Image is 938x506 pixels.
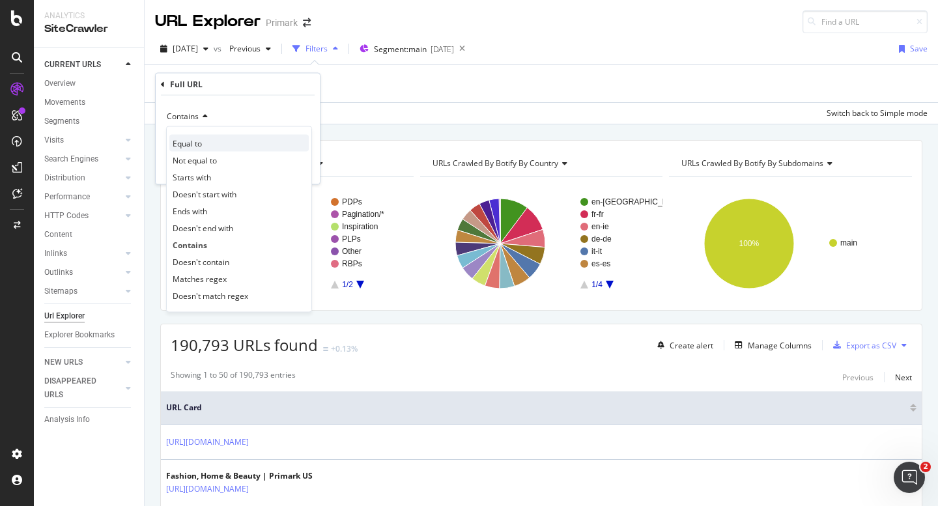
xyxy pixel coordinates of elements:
div: Export as CSV [846,340,896,351]
span: URLs Crawled By Botify By country [433,158,558,169]
div: SiteCrawler [44,21,134,36]
text: it-it [591,247,603,256]
span: Doesn't match regex [173,290,248,301]
a: [URL][DOMAIN_NAME] [166,483,249,496]
div: Fashion, Home & Beauty | Primark US [166,470,313,482]
span: Doesn't start with [173,188,236,199]
svg: A chart. [669,187,912,300]
div: Primark [266,16,298,29]
a: DISAPPEARED URLS [44,374,122,402]
div: NEW URLS [44,356,83,369]
text: es-es [591,259,610,268]
iframe: Intercom live chat [894,462,925,493]
div: Analytics [44,10,134,21]
span: Ends with [173,205,207,216]
div: Outlinks [44,266,73,279]
a: [URL][DOMAIN_NAME] [166,436,249,449]
text: fr-fr [591,210,604,219]
text: 1/2 [342,280,353,289]
a: Overview [44,77,135,91]
span: 190,793 URLs found [171,334,318,356]
a: Segments [44,115,135,128]
div: CURRENT URLS [44,58,101,72]
div: Showing 1 to 50 of 190,793 entries [171,369,296,385]
span: URLs Crawled By Botify By subdomains [681,158,823,169]
a: Inlinks [44,247,122,260]
text: Pagination/* [342,210,384,219]
input: Find a URL [803,10,928,33]
svg: A chart. [420,187,663,300]
text: 1/4 [591,280,603,289]
a: HTTP Codes [44,209,122,223]
div: arrow-right-arrow-left [303,18,311,27]
a: Content [44,228,135,242]
h4: URLs Crawled By Botify By subdomains [679,153,900,174]
button: Filters [287,38,343,59]
span: Not equal to [173,154,217,165]
img: Equal [323,347,328,351]
span: 2 [920,462,931,472]
div: URL Explorer [155,10,261,33]
button: Previous [842,369,874,385]
a: NEW URLS [44,356,122,369]
span: Matches regex [173,273,227,284]
button: Cancel [161,161,202,174]
text: Inspiration [342,222,378,231]
button: [DATE] [155,38,214,59]
text: main [840,238,857,247]
div: Sitemaps [44,285,78,298]
div: Performance [44,190,90,204]
button: Next [895,369,912,385]
div: Filters [306,43,328,54]
a: Movements [44,96,135,109]
button: Save [894,38,928,59]
span: Equal to [173,137,202,148]
div: Create alert [670,340,713,351]
div: Content [44,228,72,242]
text: 100% [739,239,760,248]
div: Explorer Bookmarks [44,328,115,342]
a: Search Engines [44,152,122,166]
span: Segment: main [374,44,427,55]
div: Segments [44,115,79,128]
a: Visits [44,134,122,147]
text: PDPs [342,197,362,206]
div: Movements [44,96,85,109]
text: de-de [591,234,612,244]
span: Contains [167,111,199,122]
div: +0.13% [331,343,358,354]
div: Switch back to Simple mode [827,107,928,119]
button: Manage Columns [730,337,812,353]
span: Doesn't contain [173,256,229,267]
div: Visits [44,134,64,147]
a: Distribution [44,171,122,185]
span: Starts with [173,171,211,182]
div: DISAPPEARED URLS [44,374,110,402]
span: 2025 Sep. 7th [173,43,198,54]
a: Analysis Info [44,413,135,427]
span: Contains [173,239,207,250]
a: CURRENT URLS [44,58,122,72]
div: Analysis Info [44,413,90,427]
span: Previous [224,43,261,54]
a: Sitemaps [44,285,122,298]
div: Full URL [170,79,203,90]
div: HTTP Codes [44,209,89,223]
div: Previous [842,372,874,383]
button: Switch back to Simple mode [821,103,928,124]
div: Search Engines [44,152,98,166]
text: en-ie [591,222,609,231]
div: Inlinks [44,247,67,260]
button: Previous [224,38,276,59]
h4: URLs Crawled By Botify By country [430,153,651,174]
span: vs [214,43,224,54]
a: Outlinks [44,266,122,279]
button: Create alert [652,335,713,356]
span: Doesn't end with [173,222,233,233]
div: Url Explorer [44,309,85,323]
text: RBPs [342,259,362,268]
a: Performance [44,190,122,204]
div: Manage Columns [748,340,812,351]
